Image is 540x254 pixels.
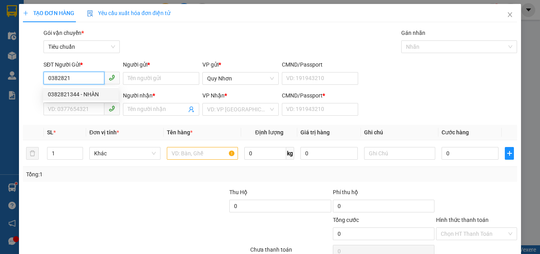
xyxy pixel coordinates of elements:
span: Tên hàng [167,129,193,136]
div: 0382821344 - NHÀN [43,88,119,101]
span: Tổng cước [333,217,359,223]
span: Giá trị hàng [300,129,330,136]
span: Thu Hộ [229,189,247,195]
span: TẠO ĐƠN HÀNG [23,10,74,16]
input: VD: Bàn, Ghế [167,147,238,160]
span: Định lượng [255,129,283,136]
span: phone [109,74,115,81]
button: Close [499,4,521,26]
span: SL [47,129,53,136]
div: VP gửi [202,60,279,69]
input: 0 [300,147,357,160]
span: Gói vận chuyển [43,30,84,36]
input: Ghi Chú [364,147,435,160]
span: user-add [188,106,194,113]
span: Khác [94,147,156,159]
span: phone [109,105,115,112]
span: VP Nhận [202,92,225,99]
img: icon [87,10,93,17]
label: Gán nhãn [401,30,425,36]
span: plus [23,10,28,16]
span: Quy Nhơn [207,73,274,84]
span: Yêu cầu xuất hóa đơn điện tử [87,10,170,16]
span: plus [505,150,514,157]
label: Hình thức thanh toán [436,217,489,223]
div: Phí thu hộ [333,188,434,200]
div: Người gửi [123,60,199,69]
div: SĐT Người Gửi [43,60,120,69]
span: Tiêu chuẩn [48,41,115,53]
button: plus [505,147,514,160]
div: 0382821344 - NHÀN [48,90,114,99]
div: Người nhận [123,91,199,100]
span: kg [286,147,294,160]
span: Cước hàng [442,129,469,136]
div: CMND/Passport [282,91,358,100]
div: CMND/Passport [282,60,358,69]
span: close [507,11,513,18]
div: Tổng: 1 [26,170,209,179]
button: delete [26,147,39,160]
th: Ghi chú [361,125,438,140]
span: Đơn vị tính [89,129,119,136]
